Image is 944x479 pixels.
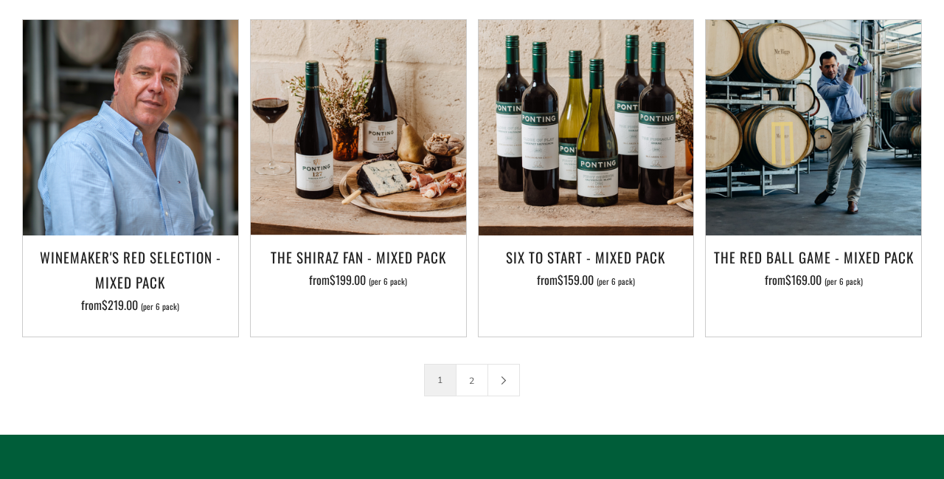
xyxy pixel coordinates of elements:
[81,296,179,314] span: from
[785,271,822,289] span: $169.00
[713,244,914,269] h3: The Red Ball Game - Mixed Pack
[706,244,921,318] a: The Red Ball Game - Mixed Pack from$169.00 (per 6 pack)
[486,244,687,269] h3: Six To Start - Mixed Pack
[258,244,459,269] h3: The Shiraz Fan - Mixed Pack
[309,271,407,289] span: from
[457,365,487,396] a: 2
[23,244,238,318] a: Winemaker's Red Selection - Mixed Pack from$219.00 (per 6 pack)
[765,271,863,289] span: from
[479,244,694,318] a: Six To Start - Mixed Pack from$159.00 (per 6 pack)
[597,278,635,286] span: (per 6 pack)
[558,271,594,289] span: $159.00
[30,244,231,294] h3: Winemaker's Red Selection - Mixed Pack
[141,303,179,311] span: (per 6 pack)
[102,296,138,314] span: $219.00
[251,244,466,318] a: The Shiraz Fan - Mixed Pack from$199.00 (per 6 pack)
[825,278,863,286] span: (per 6 pack)
[369,278,407,286] span: (per 6 pack)
[424,364,457,396] span: 1
[330,271,366,289] span: $199.00
[537,271,635,289] span: from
